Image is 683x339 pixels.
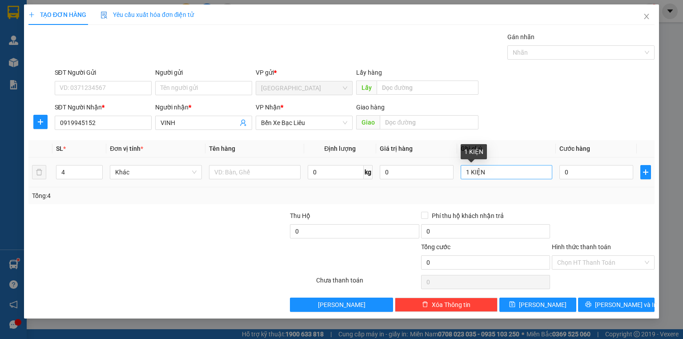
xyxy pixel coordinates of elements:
span: SL [56,145,63,152]
button: [PERSON_NAME] [290,298,393,312]
div: Người nhận [155,102,252,112]
span: [PERSON_NAME] và In [595,300,657,310]
span: VP Nhận [256,104,281,111]
input: Dọc đường [380,115,478,129]
span: Tổng cước [421,243,450,250]
span: user-add [240,119,247,126]
img: icon [100,12,108,19]
button: delete [32,165,46,179]
button: plus [33,115,48,129]
span: save [509,301,515,308]
span: Định lượng [324,145,356,152]
span: kg [364,165,373,179]
button: deleteXóa Thông tin [395,298,498,312]
input: 0 [380,165,454,179]
div: VP gửi [256,68,353,77]
b: GỬI : [GEOGRAPHIC_DATA] [4,56,154,70]
span: close [643,13,650,20]
span: Khác [115,165,196,179]
span: Bến Xe Bạc Liêu [261,116,347,129]
span: Giá trị hàng [380,145,413,152]
span: Đơn vị tính [110,145,143,152]
span: Xóa Thông tin [432,300,470,310]
span: Yêu cầu xuất hóa đơn điện tử [100,11,194,18]
span: [PERSON_NAME] [318,300,366,310]
span: delete [422,301,428,308]
div: Chưa thanh toán [315,275,420,291]
span: environment [51,21,58,28]
span: phone [51,32,58,40]
span: Tên hàng [209,145,235,152]
span: Lấy [356,81,377,95]
div: SĐT Người Gửi [55,68,152,77]
input: VD: Bàn, Ghế [209,165,301,179]
div: Tổng: 4 [32,191,264,201]
button: save[PERSON_NAME] [499,298,576,312]
button: Close [634,4,659,29]
span: plus [641,169,651,176]
div: SĐT Người Nhận [55,102,152,112]
span: Cước hàng [559,145,590,152]
input: Ghi Chú [461,165,552,179]
span: plus [34,118,47,125]
span: Sài Gòn [261,81,347,95]
span: Phí thu hộ khách nhận trả [428,211,507,221]
span: Giao hàng [356,104,385,111]
li: 995 [PERSON_NAME] [4,20,169,31]
span: plus [28,12,35,18]
div: Người gửi [155,68,252,77]
label: Hình thức thanh toán [552,243,611,250]
button: printer[PERSON_NAME] và In [578,298,655,312]
span: TẠO ĐƠN HÀNG [28,11,86,18]
th: Ghi chú [457,140,556,157]
label: Gán nhãn [507,33,534,40]
span: Giao [356,115,380,129]
span: Lấy hàng [356,69,382,76]
button: plus [640,165,651,179]
li: 0946 508 595 [4,31,169,42]
span: printer [585,301,591,308]
div: 1 KIỆN [461,144,487,159]
input: Dọc đường [377,81,478,95]
span: Thu Hộ [290,212,310,219]
b: Nhà Xe Hà My [51,6,118,17]
span: [PERSON_NAME] [519,300,566,310]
